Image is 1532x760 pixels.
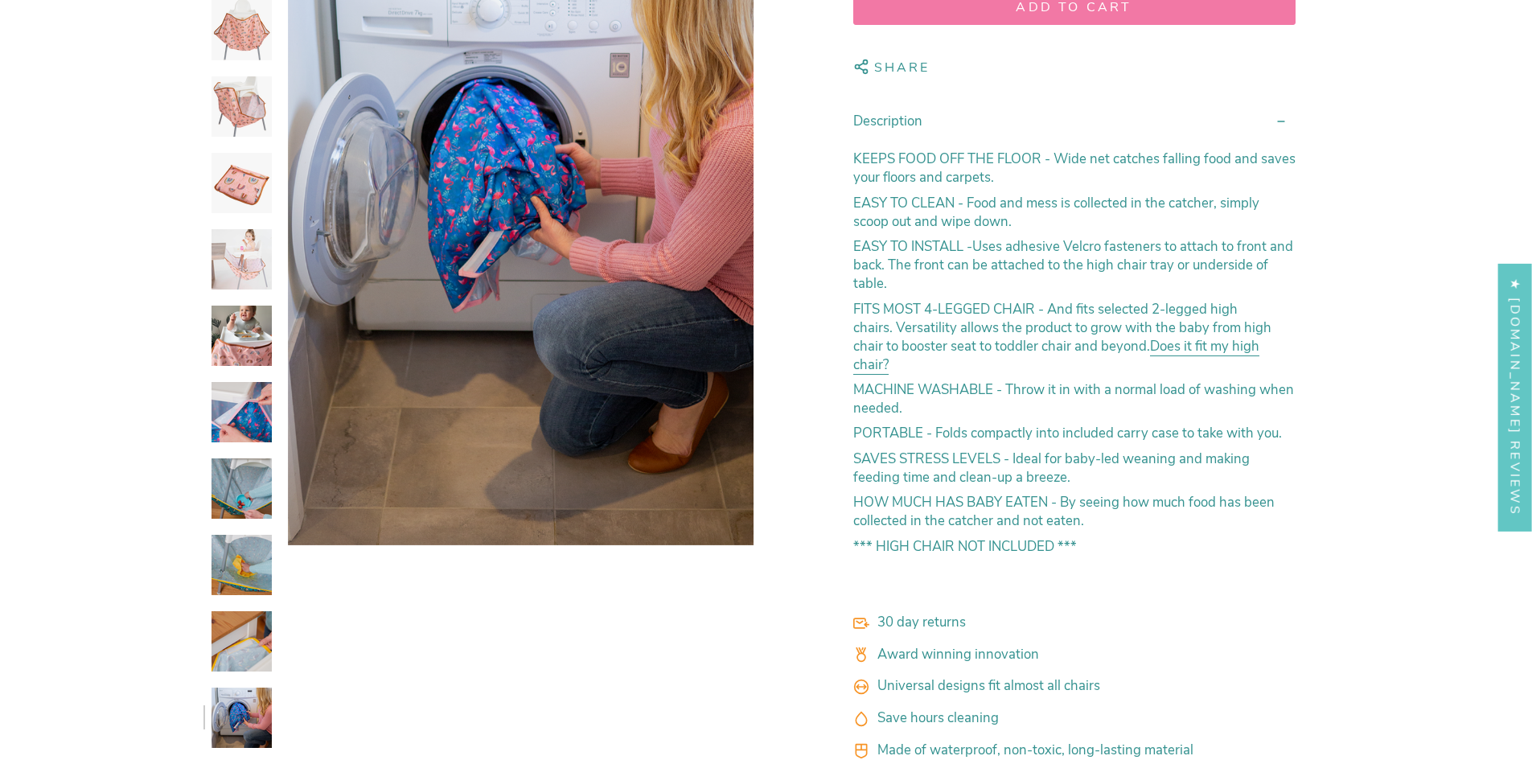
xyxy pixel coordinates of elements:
[853,380,1296,417] p: - Throw it in with a normal load of washing when needed.
[853,99,1296,143] summary: Description
[877,741,1296,759] p: Made of waterproof, non-toxic, long-lasting material
[853,194,1296,231] p: Food and mess is collected in the catcher, simply scoop out and wipe down.
[1498,263,1532,531] div: Click to open Judge.me floating reviews tab
[853,300,1038,318] strong: FITS MOST 4-LEGGED CHAIR
[853,150,1045,169] strong: KEEPS FOOD OFF THE FLOOR
[853,238,963,257] strong: EASY TO INSTALL
[853,450,1004,468] strong: SAVES STRESS LEVELS
[853,238,1296,294] p: -
[853,150,1296,187] p: - Wide net catches falling food and saves your floors and carpets.
[874,59,930,80] span: Share
[853,425,1296,443] p: Folds compactly into included carry case to take with you.
[853,337,1259,378] a: Does it fit my high chair?
[853,494,1296,531] p: By seeing how much food has been collected in the catcher and not eaten.
[853,380,996,399] strong: MACHINE WASHABLE
[853,494,1060,512] strong: HOW MUCH HAS BABY EATEN -
[853,194,967,212] strong: EASY TO CLEAN -
[853,450,1296,487] p: - Ideal for baby-led weaning and making feeding time and clean-up a breeze.
[853,537,1077,556] strong: *** HIGH CHAIR NOT INCLUDED ***
[853,300,1296,374] p: - And fits selected 2-legged high chairs. Versatility allows the product to grow with the baby fr...
[853,238,1293,294] span: Uses adhesive Velcro fasteners to attach to front and back. The front can be attached to the high...
[877,645,1296,663] p: Award winning innovation
[877,709,1296,727] p: Save hours cleaning
[877,676,1296,695] p: Universal designs fit almost all chairs
[877,613,1296,631] p: 30 day returns
[853,425,935,443] strong: PORTABLE -
[853,51,930,84] button: Share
